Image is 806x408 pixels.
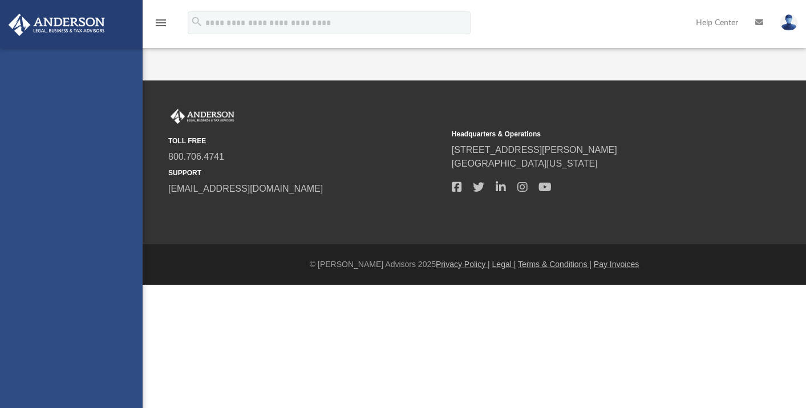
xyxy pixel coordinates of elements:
a: 800.706.4741 [168,152,224,161]
small: Headquarters & Operations [452,129,727,139]
a: Terms & Conditions | [518,260,592,269]
img: Anderson Advisors Platinum Portal [5,14,108,36]
img: User Pic [780,14,797,31]
a: [GEOGRAPHIC_DATA][US_STATE] [452,159,598,168]
small: TOLL FREE [168,136,444,146]
a: [EMAIL_ADDRESS][DOMAIN_NAME] [168,184,323,193]
div: © [PERSON_NAME] Advisors 2025 [143,258,806,270]
a: [STREET_ADDRESS][PERSON_NAME] [452,145,617,155]
a: Pay Invoices [594,260,639,269]
a: Privacy Policy | [436,260,490,269]
i: search [191,15,203,28]
a: menu [154,22,168,30]
i: menu [154,16,168,30]
small: SUPPORT [168,168,444,178]
a: Legal | [492,260,516,269]
img: Anderson Advisors Platinum Portal [168,109,237,124]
